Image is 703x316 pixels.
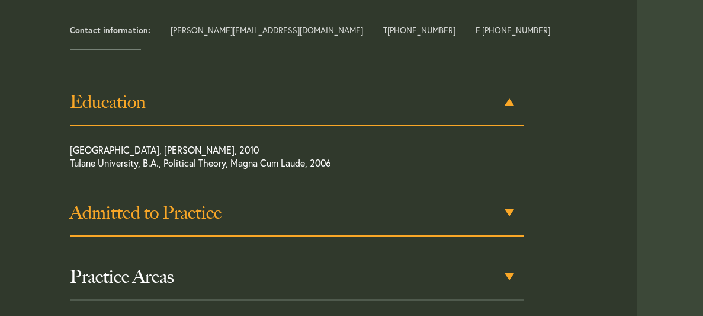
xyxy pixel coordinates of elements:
h3: Practice Areas [70,266,523,288]
strong: Contact information: [70,24,150,36]
p: [GEOGRAPHIC_DATA], [PERSON_NAME], 2010 Tulane University, B.A., Political Theory, Magna Cum Laude... [70,143,478,175]
a: [PERSON_NAME][EMAIL_ADDRESS][DOMAIN_NAME] [171,24,363,36]
a: [PHONE_NUMBER] [387,24,455,36]
h3: Admitted to Practice [70,202,523,224]
h3: Education [70,91,523,113]
span: T [383,26,455,34]
span: F [PHONE_NUMBER] [476,26,550,34]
